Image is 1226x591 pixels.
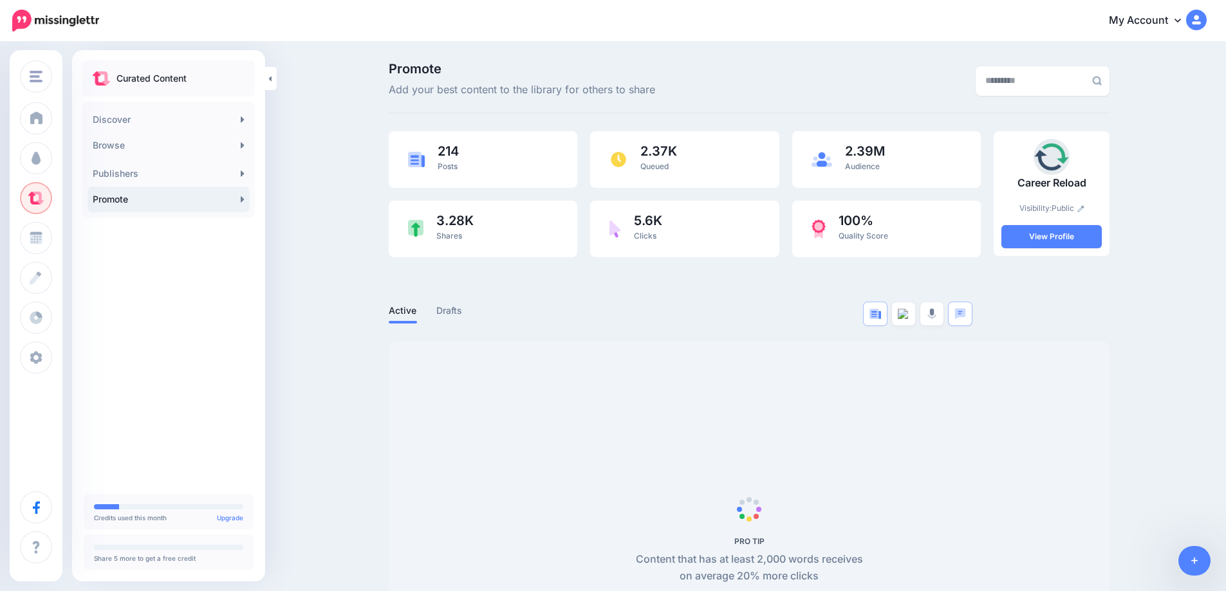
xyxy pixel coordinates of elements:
a: Discover [88,107,250,132]
a: Browse [88,132,250,158]
img: Missinglettr [12,10,99,32]
a: Public [1052,203,1084,213]
img: clock.png [609,150,627,168]
span: Quality Score [839,231,888,241]
img: microphone-grey.png [927,308,936,320]
img: curate.png [93,71,110,86]
a: Publishers [88,161,250,186]
span: 2.39M [845,145,885,158]
a: View Profile [1001,225,1102,248]
p: Career Reload [1001,175,1102,192]
img: prize-red.png [812,219,826,239]
p: Curated Content [116,71,187,86]
a: Promote [88,186,250,212]
span: 214 [438,145,459,158]
img: chat-square-blue.png [954,308,966,319]
a: Drafts [436,303,463,318]
span: 3.28K [436,214,474,227]
a: My Account [1096,5,1207,37]
img: article-blue.png [869,309,881,319]
h5: PRO TIP [629,536,870,546]
span: 2.37K [640,145,677,158]
img: menu.png [30,71,42,82]
span: 100% [839,214,888,227]
span: 5.6K [634,214,662,227]
span: Shares [436,231,462,241]
span: Audience [845,161,880,171]
span: Promote [389,62,655,75]
img: users-blue.png [812,152,832,167]
img: GPXZ3UKHIER4D7WP5ADK8KRX0F3PSPKU_thumb.jpg [1034,139,1070,175]
img: pencil.png [1077,205,1084,212]
p: Visibility: [1001,202,1102,215]
img: video--grey.png [898,309,909,319]
span: Clicks [634,231,656,241]
span: Queued [640,161,669,171]
span: Add your best content to the library for others to share [389,82,655,98]
img: search-grey-6.png [1092,76,1102,86]
a: Active [389,303,417,318]
p: Content that has at least 2,000 words receives on average 20% more clicks [629,551,870,585]
img: pointer-purple.png [609,220,621,238]
span: Posts [438,161,458,171]
img: share-green.png [408,220,423,237]
img: article-blue.png [408,152,425,167]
